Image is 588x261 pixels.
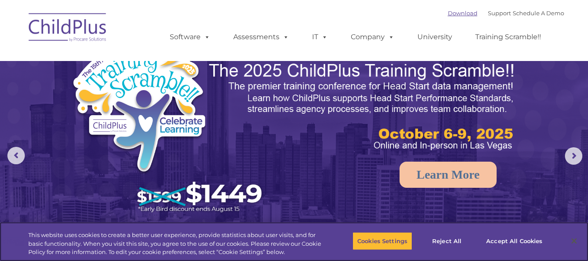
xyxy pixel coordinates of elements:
[28,231,323,257] div: This website uses cookies to create a better user experience, provide statistics about user visit...
[564,231,584,251] button: Close
[420,232,474,250] button: Reject All
[24,7,111,51] img: ChildPlus by Procare Solutions
[342,28,403,46] a: Company
[353,232,412,250] button: Cookies Settings
[448,10,477,17] a: Download
[121,58,148,64] span: Last name
[448,10,564,17] font: |
[303,28,336,46] a: IT
[481,232,547,250] button: Accept All Cookies
[225,28,298,46] a: Assessments
[121,93,158,100] span: Phone number
[467,28,550,46] a: Training Scramble!!
[409,28,461,46] a: University
[488,10,511,17] a: Support
[513,10,564,17] a: Schedule A Demo
[400,162,497,188] a: Learn More
[161,28,219,46] a: Software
